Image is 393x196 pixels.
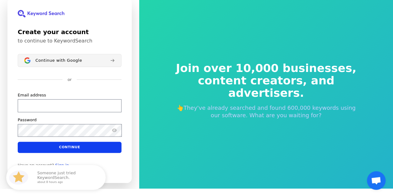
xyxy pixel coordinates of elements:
a: Open chat [367,171,386,190]
p: Someone just tried KeywordSearch. [37,171,99,184]
p: 👆They've already searched and found 600,000 keywords using our software. What are you waiting for? [172,104,361,119]
span: Join over 10,000 businesses, [172,62,361,74]
img: Sign in with Google [24,57,30,64]
p: to continue to KeywordSearch [18,38,121,44]
button: Continue [18,142,121,153]
small: about 8 hours ago [37,181,98,184]
button: Show password [111,127,118,134]
label: Password [18,117,37,123]
span: content creators, and advertisers. [172,74,361,99]
button: Sign in with GoogleContinue with Google [18,54,121,67]
h1: Create your account [18,27,121,37]
img: HubSpot [7,166,30,189]
p: or [67,77,71,82]
a: Sign in [55,163,69,168]
label: Email address [18,92,46,98]
img: KeywordSearch [18,10,64,17]
span: Continue with Google [35,58,82,63]
span: Have an account? [18,163,54,168]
